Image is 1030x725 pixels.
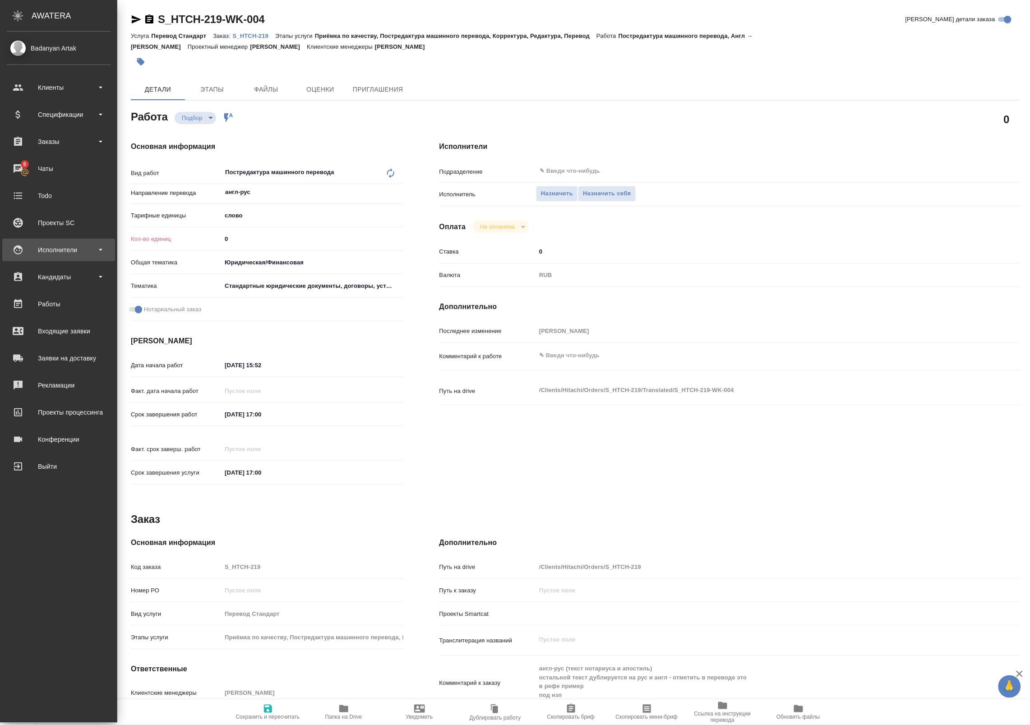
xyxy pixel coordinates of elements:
input: ✎ Введи что-нибудь [222,359,300,372]
div: Клиенты [7,81,111,94]
div: Спецификации [7,108,111,121]
div: RUB [536,268,971,283]
input: Пустое поле [222,687,403,700]
h4: [PERSON_NAME] [131,336,403,346]
button: Сохранить и пересчитать [230,700,306,725]
p: [PERSON_NAME] [375,43,432,50]
p: Кол-во единиц [131,235,222,244]
p: Срок завершения услуги [131,468,222,477]
input: ✎ Введи что-нибудь [222,466,300,479]
p: Транслитерация названий [439,636,536,645]
button: 🙏 [998,675,1021,698]
div: Исполнители [7,243,111,257]
div: Работы [7,297,111,311]
a: Проекты процессинга [2,401,115,424]
span: Оценки [299,84,342,95]
button: Уведомить [382,700,457,725]
input: Пустое поле [222,607,403,620]
input: ✎ Введи что-нибудь [539,166,938,176]
div: Проекты процессинга [7,406,111,419]
button: Обновить файлы [761,700,836,725]
div: Todo [7,189,111,203]
div: Стандартные юридические документы, договоры, уставы [222,278,403,294]
span: Назначить себя [583,189,631,199]
p: Вид услуги [131,610,222,619]
a: Выйти [2,455,115,478]
a: S_HTCH-219 [233,32,275,39]
p: Валюта [439,271,536,280]
h2: Заказ [131,512,160,526]
p: Этапы услуги [131,633,222,642]
p: Дата начала работ [131,361,222,370]
div: Рекламации [7,379,111,392]
p: Общая тематика [131,258,222,267]
input: Пустое поле [536,584,971,597]
div: Кандидаты [7,270,111,284]
p: Клиентские менеджеры [307,43,375,50]
h4: Исполнители [439,141,1020,152]
button: Не оплачена [477,223,517,231]
p: Подразделение [439,167,536,176]
input: Пустое поле [222,584,403,597]
h4: Ответственные [131,664,403,674]
span: Обновить файлы [776,714,820,720]
div: Заказы [7,135,111,148]
p: Код заказа [131,563,222,572]
span: Этапы [190,84,234,95]
span: Уведомить [406,714,433,720]
p: Последнее изменение [439,327,536,336]
input: Пустое поле [536,560,971,573]
input: Пустое поле [536,324,971,337]
p: Ставка [439,247,536,256]
a: Работы [2,293,115,315]
button: Назначить себя [578,186,636,202]
p: Проекты Smartcat [439,610,536,619]
h4: Основная информация [131,141,403,152]
span: 🙏 [1002,677,1017,696]
div: Подбор [175,112,216,124]
p: Заказ: [213,32,232,39]
p: Этапы услуги [275,32,315,39]
p: [PERSON_NAME] [250,43,307,50]
textarea: /Clients/Hitachi/Orders/S_HTCH-219/Translated/S_HTCH-219-WK-004 [536,383,971,398]
p: Путь к заказу [439,586,536,595]
button: Скопировать ссылку для ЯМессенджера [131,14,142,25]
p: Клиентские менеджеры [131,689,222,698]
h4: Дополнительно [439,301,1020,312]
textarea: англ-рус (текст нотариуса и апостиль) остальной текст дублируется на рус и англ - отметить в пере... [536,661,971,703]
div: Чаты [7,162,111,175]
span: Сохранить и пересчитать [236,714,300,720]
div: Выйти [7,460,111,473]
div: слово [222,208,403,223]
p: Комментарий к заказу [439,679,536,688]
span: [PERSON_NAME] детали заказа [905,15,995,24]
span: Скопировать бриф [547,714,595,720]
span: Нотариальный заказ [144,305,201,314]
p: Срок завершения работ [131,410,222,419]
div: Юридическая/Финансовая [222,255,403,270]
span: Файлы [245,84,288,95]
a: Входящие заявки [2,320,115,342]
span: Назначить [541,189,573,199]
span: 6 [18,160,32,169]
h4: Дополнительно [439,537,1020,548]
button: Скопировать бриф [533,700,609,725]
h4: Оплата [439,222,466,232]
div: Заявки на доставку [7,351,111,365]
button: Назначить [536,186,578,202]
p: Исполнитель [439,190,536,199]
span: Ссылка на инструкции перевода [690,711,755,724]
button: Ссылка на инструкции перевода [685,700,761,725]
span: Папка на Drive [325,714,362,720]
a: 6Чаты [2,157,115,180]
a: Todo [2,185,115,207]
input: ✎ Введи что-нибудь [536,245,971,258]
button: Дублировать работу [457,700,533,725]
div: AWATERA [32,7,117,25]
h4: Основная информация [131,537,403,548]
input: Пустое поле [222,384,300,397]
p: Работа [596,32,619,39]
p: Проектный менеджер [188,43,250,50]
h2: Работа [131,108,168,124]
